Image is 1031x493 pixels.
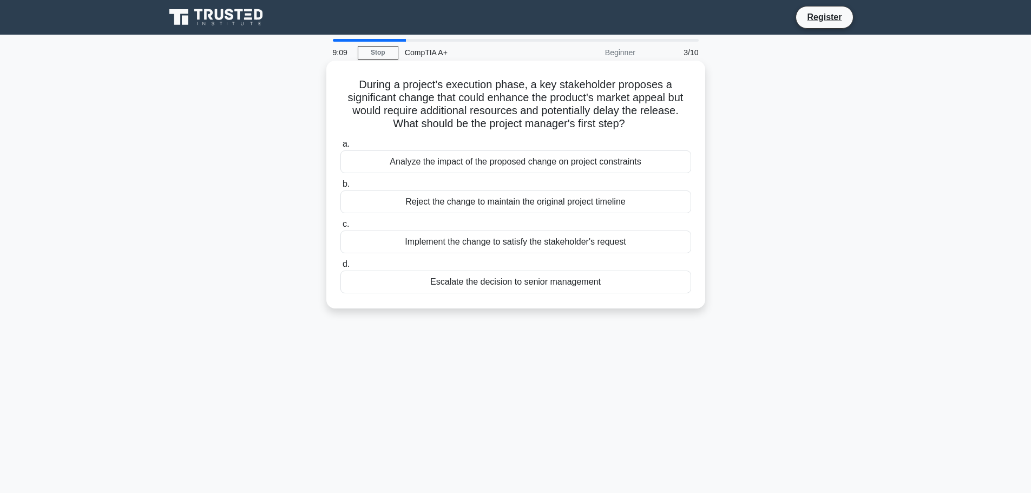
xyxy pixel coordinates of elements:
div: 9:09 [326,42,358,63]
span: a. [343,139,350,148]
a: Register [800,10,848,24]
div: Reject the change to maintain the original project timeline [340,190,691,213]
div: CompTIA A+ [398,42,547,63]
div: Beginner [547,42,642,63]
span: c. [343,219,349,228]
span: d. [343,259,350,268]
div: 3/10 [642,42,705,63]
div: Escalate the decision to senior management [340,271,691,293]
span: b. [343,179,350,188]
h5: During a project's execution phase, a key stakeholder proposes a significant change that could en... [339,78,692,131]
div: Analyze the impact of the proposed change on project constraints [340,150,691,173]
a: Stop [358,46,398,60]
div: Implement the change to satisfy the stakeholder's request [340,231,691,253]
